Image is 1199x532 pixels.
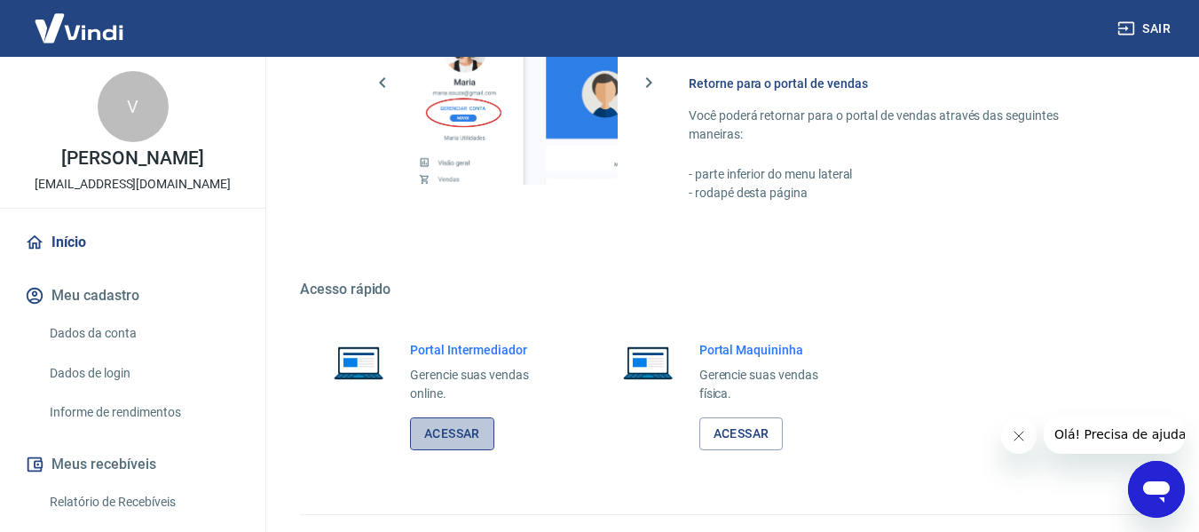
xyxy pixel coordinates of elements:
a: Acessar [410,417,494,450]
iframe: Botão para abrir a janela de mensagens [1128,461,1185,518]
iframe: Fechar mensagem [1001,418,1037,454]
a: Acessar [699,417,784,450]
h5: Acesso rápido [300,281,1156,298]
button: Sair [1114,12,1178,45]
a: Informe de rendimentos [43,394,244,431]
a: Relatório de Recebíveis [43,484,244,520]
img: Imagem de um notebook aberto [321,341,396,384]
p: [PERSON_NAME] [61,149,203,168]
p: Gerencie suas vendas online. [410,366,557,403]
button: Meu cadastro [21,276,244,315]
p: [EMAIL_ADDRESS][DOMAIN_NAME] [35,175,231,194]
img: Vindi [21,1,137,55]
a: Início [21,223,244,262]
a: Dados da conta [43,315,244,352]
img: Imagem de um notebook aberto [611,341,685,384]
a: Dados de login [43,355,244,392]
button: Meus recebíveis [21,445,244,484]
h6: Portal Intermediador [410,341,557,359]
p: - rodapé desta página [689,184,1114,202]
p: - parte inferior do menu lateral [689,165,1114,184]
h6: Portal Maquininha [699,341,847,359]
h6: Retorne para o portal de vendas [689,75,1114,92]
span: Olá! Precisa de ajuda? [11,12,149,27]
p: Você poderá retornar para o portal de vendas através das seguintes maneiras: [689,107,1114,144]
iframe: Mensagem da empresa [1044,415,1185,454]
p: Gerencie suas vendas física. [699,366,847,403]
div: V [98,71,169,142]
